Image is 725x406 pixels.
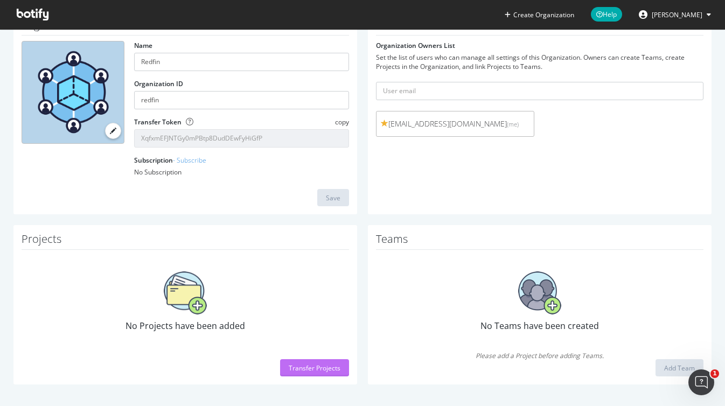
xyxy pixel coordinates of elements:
input: Organization ID [134,91,349,109]
button: Create Organization [504,10,575,20]
div: No Subscription [134,167,349,177]
span: [EMAIL_ADDRESS][DOMAIN_NAME] [381,118,529,129]
label: Organization ID [134,79,183,88]
label: Organization Owners List [376,41,455,50]
div: Save [326,193,340,202]
span: No Teams have been created [480,320,599,332]
button: Add Team [656,359,703,376]
button: Transfer Projects [280,359,349,376]
a: - Subscribe [173,156,206,165]
span: copy [335,117,349,127]
span: No Projects have been added [126,320,245,332]
span: David Britton [652,10,702,19]
h1: Teams [376,233,703,250]
iframe: Intercom live chat [688,369,714,395]
img: No Teams have been created [518,271,561,314]
div: Transfer Projects [289,363,340,373]
label: Transfer Token [134,117,182,127]
a: Add Team [656,363,703,373]
img: No Projects have been added [164,271,207,314]
small: (me) [507,120,519,128]
input: User email [376,82,703,100]
div: Set the list of users who can manage all settings of this Organization. Owners can create Teams, ... [376,53,703,71]
input: name [134,53,349,71]
h1: Projects [22,233,349,250]
a: Transfer Projects [280,363,349,373]
label: Subscription [134,156,206,165]
button: [PERSON_NAME] [630,6,720,23]
span: Please add a Project before adding Teams. [376,351,703,360]
label: Name [134,41,152,50]
span: Help [591,7,622,22]
div: Add Team [664,363,695,373]
button: Save [317,189,349,206]
span: 1 [710,369,719,378]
